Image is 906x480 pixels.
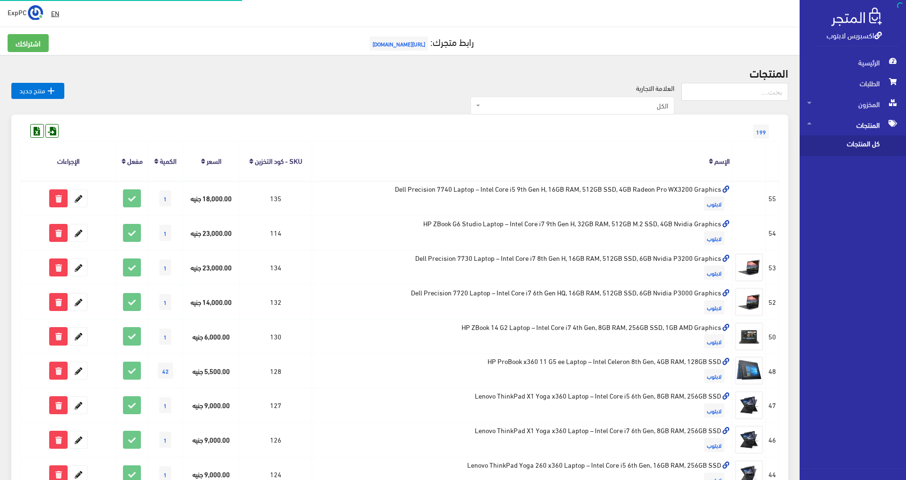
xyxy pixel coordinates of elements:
input: بحث... [681,83,788,101]
span: 1 [159,225,171,241]
span: لابتوب [704,438,724,452]
td: 23,000.00 جنيه [183,216,240,250]
img: dell-percision-7730-intel-i7-8thh-16gb-ram-512gb-ssd-6gb-nvidia-quadro-p3200-17-inch.jpg [735,253,763,282]
td: 52 [766,284,779,319]
td: Dell Precision 7720 Laptop – Intel Core i7 6th Gen HQ, 16GB RAM, 512GB SSD, 6GB Nvidia P3000 Grap... [312,284,732,319]
a: ... ExpPC [8,5,43,20]
img: . [831,8,882,26]
a: اكسبريس لابتوب [827,28,882,42]
td: 54 [766,216,779,250]
td: 135 [240,181,312,215]
td: 55 [766,181,779,215]
td: 132 [240,284,312,319]
img: thinkpad-x1-yoga-x360-intel-i7-6th.jpg [735,426,763,454]
span: 199 [753,124,769,139]
span: المخزون [807,94,898,115]
td: 5,500.00 جنيه [183,354,240,388]
a: السعر [207,154,221,167]
span: الكل [482,101,668,110]
td: 48 [766,354,779,388]
span: لابتوب [704,300,724,314]
span: لابتوب [704,196,724,211]
td: Lenovo ThinkPad X1 Yoga x360 Laptop – Intel Core i7 6th Gen, 8GB RAM, 256GB SSD [312,423,732,457]
img: hp-zbook-14-g2-intel-i7-4th-8gb-ram-256gb-ssd-1gb-amd-graphics.jpg [735,322,763,351]
td: 9,000.00 جنيه [183,388,240,423]
img: dell-percision-7720-intel-i7-6thhq-16gb-ram-512gb-ssd-6gb-nvidia-quadro-p3000.jpg [735,288,763,316]
td: HP ProBook x360 11 G5 ee Laptop – Intel Celeron 8th Gen, 4GB RAM, 128GB SSD [312,354,732,388]
span: لابتوب [704,266,724,280]
span: [URL][DOMAIN_NAME] [370,36,428,51]
td: Dell Precision 7740 Laptop – Intel Core i5 9th Gen H, 16GB RAM, 512GB SSD, 4GB Radeon Pro WX3200 ... [312,181,732,215]
h2: المنتجات [11,66,788,79]
td: 114 [240,216,312,250]
span: لابتوب [704,334,724,348]
td: 46 [766,423,779,457]
td: 134 [240,250,312,284]
a: الكمية [160,154,176,167]
span: 1 [159,329,171,345]
td: 126 [240,423,312,457]
a: EN [47,5,63,22]
a: المنتجات [800,115,906,135]
u: EN [51,7,59,19]
span: 1 [159,190,171,206]
td: 18,000.00 جنيه [183,181,240,215]
a: الطلبات [800,73,906,94]
th: الإجراءات [21,142,116,181]
td: 128 [240,354,312,388]
a: اشتراكك [8,34,49,52]
span: 1 [159,294,171,310]
a: منتج جديد [11,83,64,99]
td: Lenovo ThinkPad X1 Yoga x360 Laptop – Intel Core i5 6th Gen, 8GB RAM, 256GB SSD [312,388,732,423]
img: hp-probook-g5-11-x360-ee.jpg [735,356,763,385]
span: لابتوب [704,403,724,418]
a: المخزون [800,94,906,115]
span: 1 [159,397,171,413]
td: 127 [240,388,312,423]
label: العلامة التجارية [636,83,674,93]
img: thinkpad-x1-yoga-intel-i5-6th.jpg [735,391,763,419]
td: 47 [766,388,779,423]
span: لابتوب [704,231,724,245]
a: الرئيسية [800,52,906,73]
td: 9,000.00 جنيه [183,423,240,457]
i:  [45,85,57,97]
span: ExpPC [8,6,26,18]
td: 14,000.00 جنيه [183,284,240,319]
span: 42 [158,363,173,379]
td: 53 [766,250,779,284]
a: مفعل [127,154,143,167]
span: الرئيسية [807,52,898,73]
td: 23,000.00 جنيه [183,250,240,284]
td: 6,000.00 جنيه [183,319,240,354]
td: Dell Precision 7730 Laptop – Intel Core i7 8th Gen H, 16GB RAM, 512GB SSD, 6GB Nvidia P3200 Graphics [312,250,732,284]
a: رابط متجرك:[URL][DOMAIN_NAME] [367,33,474,50]
span: لابتوب [704,369,724,383]
span: الطلبات [807,73,898,94]
span: المنتجات [807,115,898,135]
span: 1 [159,259,171,276]
a: كل المنتجات [800,135,906,156]
img: ... [28,5,43,20]
span: كل المنتجات [807,135,879,156]
td: 130 [240,319,312,354]
td: 50 [766,319,779,354]
a: الإسم [714,154,730,167]
td: HP ZBook G6 Studio Laptop – Intel Core i7 9th Gen H, 32GB RAM, 512GB M.2 SSD, 4GB Nvidia Graphics [312,216,732,250]
td: HP ZBook 14 G2 Laptop – Intel Core i7 4th Gen, 8GB RAM, 256GB SSD, 1GB AMD Graphics [312,319,732,354]
span: الكل [470,97,674,115]
span: 1 [159,432,171,448]
a: SKU - كود التخزين [255,154,302,167]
